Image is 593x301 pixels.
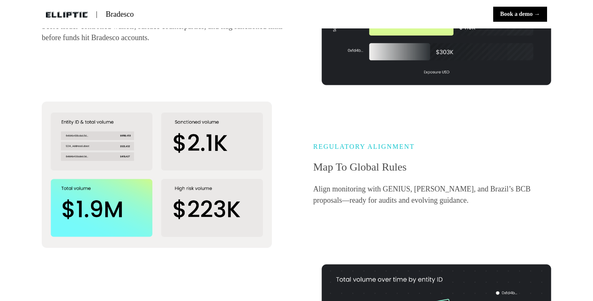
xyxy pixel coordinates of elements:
[313,143,551,150] h6: REGULATORY ALIGNMENT
[313,184,551,206] p: Align monitoring with GENIUS, [PERSON_NAME], and Brazil’s BCB proposals—ready for audits and evol...
[313,159,551,175] p: Map To Global Rules
[106,9,134,20] p: Bradesco
[96,9,97,19] p: |
[493,7,547,22] button: Book a demo →
[42,21,296,43] p: Score issuer-controlled wallets, surface counterparties, and flag sanctioned links before funds h...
